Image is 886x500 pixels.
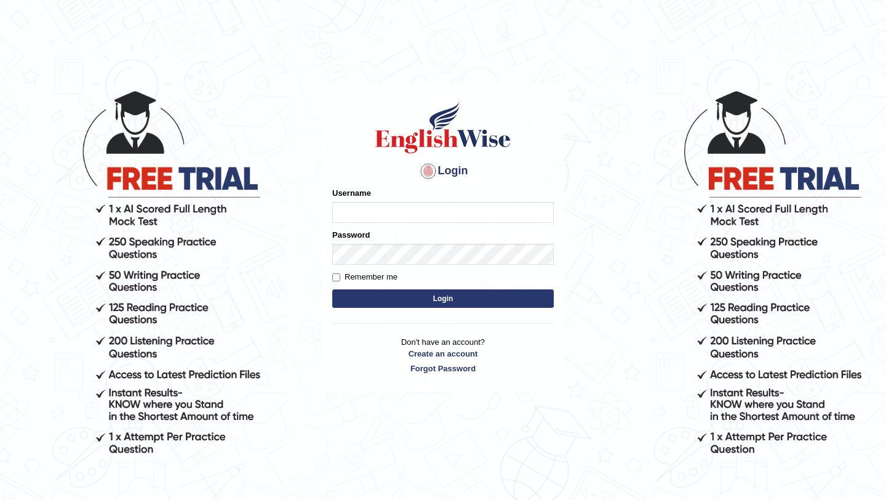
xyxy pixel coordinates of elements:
[332,289,554,308] button: Login
[332,348,554,360] a: Create an account
[332,187,371,199] label: Username
[332,336,554,374] p: Don't have an account?
[332,161,554,181] h4: Login
[332,271,397,283] label: Remember me
[332,363,554,374] a: Forgot Password
[332,229,370,241] label: Password
[373,100,513,155] img: Logo of English Wise sign in for intelligent practice with AI
[332,273,340,281] input: Remember me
